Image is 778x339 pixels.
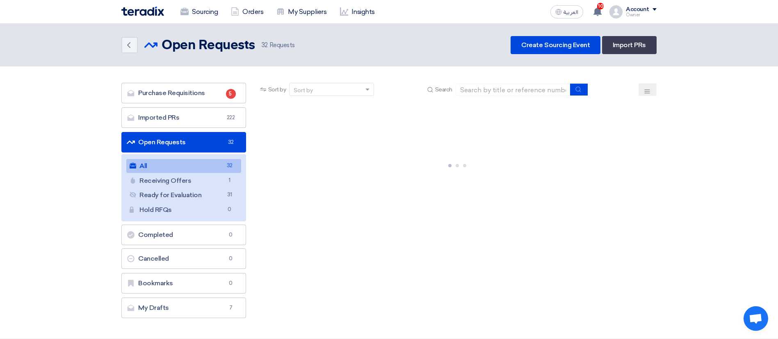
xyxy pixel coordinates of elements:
[456,84,570,96] input: Search by title or reference number
[121,132,246,152] a: Open Requests32
[121,298,246,318] a: My Drafts7
[121,248,246,269] a: Cancelled0
[602,36,657,54] a: Import PRs
[262,41,268,49] span: 32
[126,174,241,188] a: Receiving Offers
[174,3,224,21] a: Sourcing
[626,13,657,17] div: Owner
[550,5,583,18] button: العربية
[333,3,381,21] a: Insights
[270,3,333,21] a: My Suppliers
[121,83,246,103] a: Purchase Requisitions5
[121,107,246,128] a: Imported PRs222
[225,176,235,185] span: 1
[162,37,255,54] h2: Open Requests
[121,273,246,293] a: Bookmarks0
[224,3,270,21] a: Orders
[121,225,246,245] a: Completed0
[226,255,236,263] span: 0
[609,5,623,18] img: profile_test.png
[126,188,241,202] a: Ready for Evaluation
[226,138,236,146] span: 32
[268,85,286,94] span: Sort by
[226,114,236,122] span: 222
[121,7,164,16] img: Teradix logo
[511,36,600,54] a: Create Sourcing Event
[226,89,236,99] span: 5
[126,203,241,217] a: Hold RFQs
[564,9,578,15] span: العربية
[226,231,236,239] span: 0
[126,159,241,173] a: All
[226,304,236,312] span: 7
[262,41,295,50] span: Requests
[226,279,236,287] span: 0
[225,205,235,214] span: 0
[225,191,235,199] span: 31
[294,86,313,95] div: Sort by
[225,162,235,170] span: 32
[744,306,768,331] div: Open chat
[435,85,452,94] span: Search
[597,3,604,9] span: 10
[626,6,649,13] div: Account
